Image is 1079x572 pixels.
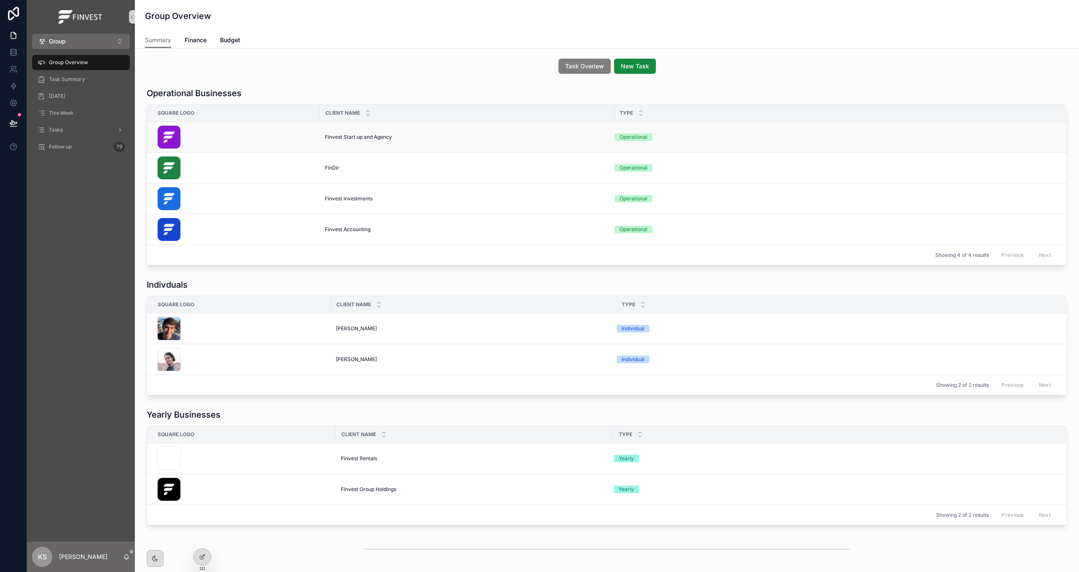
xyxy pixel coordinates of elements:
[32,122,130,138] a: Tasks
[158,301,194,308] span: Square Logo
[336,356,377,363] span: [PERSON_NAME]
[325,195,609,202] a: Finvest Investments
[325,110,360,116] span: Client Name
[32,105,130,121] a: This Week
[147,87,242,99] h1: Operational Businesses
[325,226,609,233] a: Finvest Accounting
[622,325,644,332] div: Individual
[620,164,647,172] div: Operational
[614,455,1056,462] a: Yearly
[147,409,220,421] h1: Yearly Businesses
[32,139,130,154] a: Follow up79
[615,164,1056,172] a: Operational
[32,55,130,70] a: Group Overview
[936,382,989,389] span: Showing 2 of 2 results
[620,133,647,141] div: Operational
[158,431,194,438] span: Square Logo
[936,512,989,518] span: Showing 2 of 2 results
[336,356,611,363] a: [PERSON_NAME]
[620,195,647,202] div: Operational
[49,110,74,116] span: This Week
[614,486,1056,493] a: Yearly
[341,431,376,438] span: Client Name
[617,325,1056,332] a: Individual
[27,49,135,165] div: scrollable content
[336,301,371,308] span: Client Name
[32,34,130,49] button: Select Button
[220,32,240,49] a: Budget
[145,32,171,49] a: Summary
[38,552,47,562] span: KS
[341,455,377,462] span: Finvest Rentals
[325,134,392,140] span: Finvest Start up and Agency
[620,110,633,116] span: Type
[619,455,634,462] div: Yearly
[558,59,611,74] button: Task Overiew
[565,62,604,70] span: Task Overiew
[185,36,207,44] span: Finance
[325,165,609,171] a: FinDir
[620,226,647,233] div: Operational
[619,486,634,493] div: Yearly
[617,356,1056,363] a: Individual
[325,226,370,233] span: Finvest Accounting
[49,93,65,100] span: [DATE]
[621,62,649,70] span: New Task
[49,37,66,46] span: Group
[49,59,88,66] span: Group Overview
[325,195,373,202] span: Finvest Investments
[341,486,396,493] span: Finvest Group Holdings
[622,356,644,363] div: Individual
[32,72,130,87] a: Task Summary
[49,76,85,83] span: Task Summary
[341,455,608,462] a: Finvest Rentals
[325,134,609,140] a: Finvest Start up and Agency
[935,252,989,259] span: Showing 4 of 4 results
[49,143,72,150] span: Follow up
[220,36,240,44] span: Budget
[145,10,211,22] h1: Group Overview
[336,325,611,332] a: [PERSON_NAME]
[615,226,1056,233] a: Operational
[336,325,377,332] span: [PERSON_NAME]
[185,32,207,49] a: Finance
[145,36,171,44] span: Summary
[147,279,188,291] h1: Indivduals
[615,195,1056,202] a: Operational
[622,301,635,308] span: Type
[615,133,1056,141] a: Operational
[158,110,194,116] span: Square Logo
[325,165,339,171] span: FinDir
[114,142,125,152] div: 79
[59,553,107,561] p: [PERSON_NAME]
[619,431,632,438] span: Type
[341,486,608,493] a: Finvest Group Holdings
[614,59,656,74] button: New Task
[49,127,63,133] span: Tasks
[32,89,130,104] a: [DATE]
[59,10,103,24] img: App logo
